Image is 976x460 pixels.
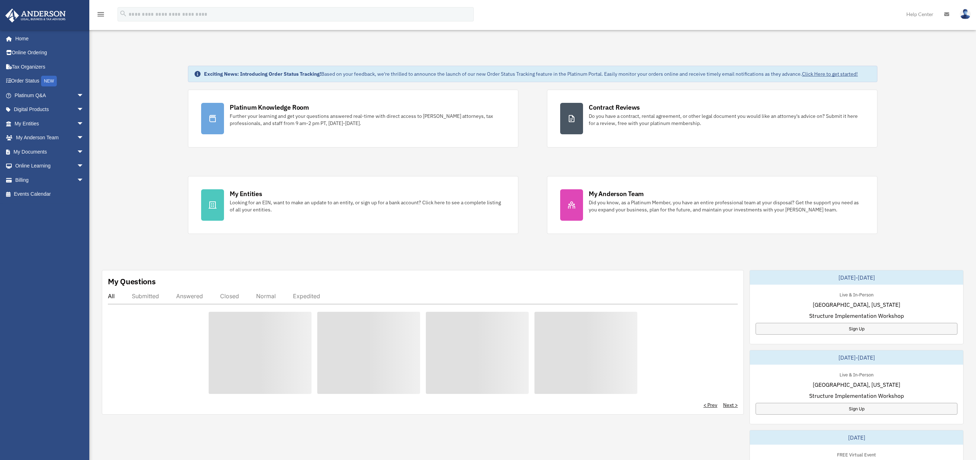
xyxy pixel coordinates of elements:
[256,292,276,300] div: Normal
[176,292,203,300] div: Answered
[132,292,159,300] div: Submitted
[5,46,95,60] a: Online Ordering
[77,102,91,117] span: arrow_drop_down
[230,189,262,198] div: My Entities
[5,60,95,74] a: Tax Organizers
[5,116,95,131] a: My Entitiesarrow_drop_down
[220,292,239,300] div: Closed
[589,199,864,213] div: Did you know, as a Platinum Member, you have an entire professional team at your disposal? Get th...
[547,90,877,147] a: Contract Reviews Do you have a contract, rental agreement, or other legal document you would like...
[5,131,95,145] a: My Anderson Teamarrow_drop_down
[77,173,91,187] span: arrow_drop_down
[5,102,95,117] a: Digital Productsarrow_drop_down
[5,145,95,159] a: My Documentsarrow_drop_down
[547,176,877,234] a: My Anderson Team Did you know, as a Platinum Member, you have an entire professional team at your...
[108,276,156,287] div: My Questions
[96,10,105,19] i: menu
[5,159,95,173] a: Online Learningarrow_drop_down
[703,401,717,409] a: < Prev
[5,74,95,89] a: Order StatusNEW
[813,380,900,389] span: [GEOGRAPHIC_DATA], [US_STATE]
[77,116,91,131] span: arrow_drop_down
[77,145,91,159] span: arrow_drop_down
[589,189,644,198] div: My Anderson Team
[3,9,68,22] img: Anderson Advisors Platinum Portal
[230,103,309,112] div: Platinum Knowledge Room
[204,71,321,77] strong: Exciting News: Introducing Order Status Tracking!
[188,90,518,147] a: Platinum Knowledge Room Further your learning and get your questions answered real-time with dire...
[77,88,91,103] span: arrow_drop_down
[5,31,91,46] a: Home
[809,391,904,400] span: Structure Implementation Workshop
[750,350,963,365] div: [DATE]-[DATE]
[750,270,963,285] div: [DATE]-[DATE]
[834,370,879,378] div: Live & In-Person
[230,199,505,213] div: Looking for an EIN, want to make an update to an entity, or sign up for a bank account? Click her...
[119,10,127,17] i: search
[834,290,879,298] div: Live & In-Person
[108,292,115,300] div: All
[204,70,858,77] div: Based on your feedback, we're thrilled to announce the launch of our new Order Status Tracking fe...
[5,187,95,201] a: Events Calendar
[589,103,640,112] div: Contract Reviews
[960,9,971,19] img: User Pic
[756,323,957,335] a: Sign Up
[41,76,57,86] div: NEW
[77,131,91,145] span: arrow_drop_down
[5,88,95,102] a: Platinum Q&Aarrow_drop_down
[77,159,91,174] span: arrow_drop_down
[831,450,882,458] div: FREE Virtual Event
[589,112,864,127] div: Do you have a contract, rental agreement, or other legal document you would like an attorney's ad...
[5,173,95,187] a: Billingarrow_drop_down
[188,176,518,234] a: My Entities Looking for an EIN, want to make an update to an entity, or sign up for a bank accoun...
[750,430,963,445] div: [DATE]
[96,12,105,19] a: menu
[809,311,904,320] span: Structure Implementation Workshop
[293,292,320,300] div: Expedited
[813,300,900,309] span: [GEOGRAPHIC_DATA], [US_STATE]
[723,401,738,409] a: Next >
[802,71,858,77] a: Click Here to get started!
[756,403,957,415] a: Sign Up
[230,112,505,127] div: Further your learning and get your questions answered real-time with direct access to [PERSON_NAM...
